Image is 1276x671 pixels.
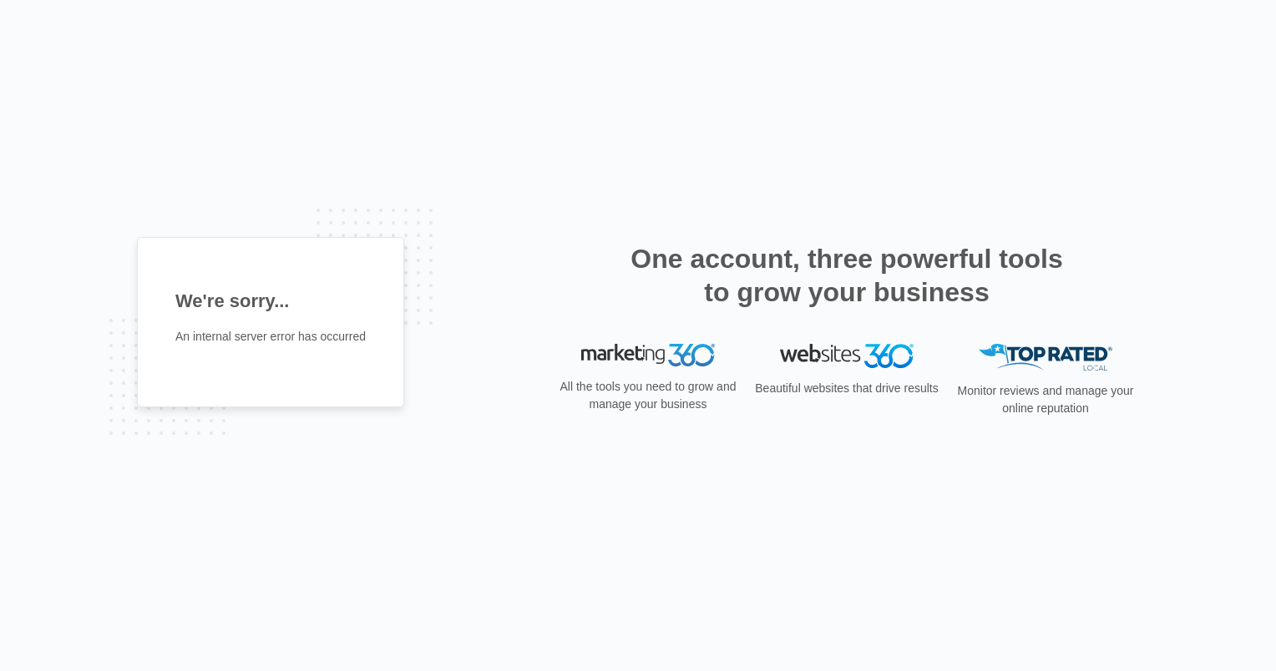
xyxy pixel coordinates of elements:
[625,242,1068,309] h2: One account, three powerful tools to grow your business
[952,382,1139,417] p: Monitor reviews and manage your online reputation
[175,328,366,346] p: An internal server error has occurred
[753,380,940,397] p: Beautiful websites that drive results
[780,344,914,368] img: Websites 360
[979,344,1112,371] img: Top Rated Local
[175,287,366,315] h1: We're sorry...
[554,378,742,413] p: All the tools you need to grow and manage your business
[581,344,715,367] img: Marketing 360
